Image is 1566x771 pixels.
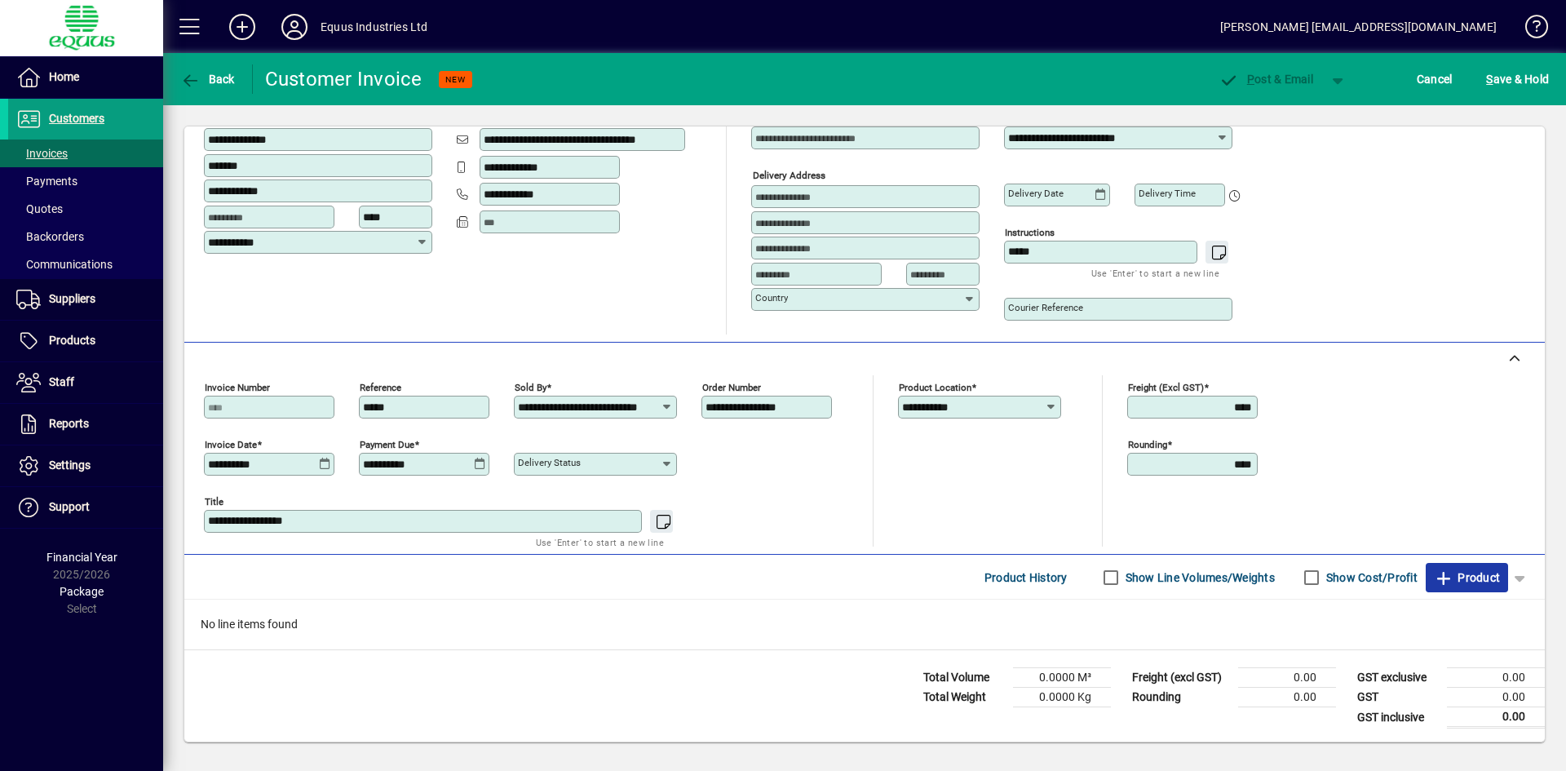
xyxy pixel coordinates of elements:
div: Customer Invoice [265,66,422,92]
td: 0.00 [1447,688,1545,707]
td: 0.00 [1238,668,1336,688]
mat-label: Freight (excl GST) [1128,382,1204,393]
div: No line items found [184,600,1545,649]
span: Package [60,585,104,598]
mat-label: Delivery status [518,457,581,468]
span: S [1486,73,1493,86]
a: Knowledge Base [1513,3,1546,56]
span: ave & Hold [1486,66,1549,92]
mat-label: Instructions [1005,227,1055,238]
app-page-header-button: Back [163,64,253,94]
mat-label: Sold by [515,382,546,393]
button: Back [176,64,239,94]
mat-label: Delivery time [1139,188,1196,199]
td: Rounding [1124,688,1238,707]
span: Payments [16,175,77,188]
button: Cancel [1413,64,1457,94]
a: Staff [8,362,163,403]
span: Home [49,70,79,83]
mat-label: Country [755,292,788,304]
a: Settings [8,445,163,486]
span: ost & Email [1219,73,1313,86]
span: NEW [445,74,466,85]
div: [PERSON_NAME] [EMAIL_ADDRESS][DOMAIN_NAME] [1220,14,1497,40]
span: Settings [49,459,91,472]
mat-label: Payment due [360,439,414,450]
td: GST [1349,688,1447,707]
td: 0.00 [1238,688,1336,707]
label: Show Line Volumes/Weights [1122,569,1275,586]
span: Staff [49,375,74,388]
span: Backorders [16,230,84,243]
a: Products [8,321,163,361]
span: Cancel [1417,66,1453,92]
span: P [1247,73,1254,86]
td: GST exclusive [1349,668,1447,688]
mat-label: Product location [899,382,971,393]
a: Communications [8,250,163,278]
mat-label: Courier Reference [1008,302,1083,313]
div: Equus Industries Ltd [321,14,428,40]
td: GST inclusive [1349,707,1447,728]
a: Reports [8,404,163,445]
button: Copy to Delivery address [410,100,436,126]
a: Quotes [8,195,163,223]
span: Customers [49,112,104,125]
mat-label: Invoice date [205,439,257,450]
mat-label: Invoice number [205,382,270,393]
td: 0.0000 M³ [1013,668,1111,688]
mat-label: Rounding [1128,439,1167,450]
mat-label: Title [205,496,223,507]
span: Products [49,334,95,347]
span: Suppliers [49,292,95,305]
mat-label: Reference [360,382,401,393]
td: 0.00 [1447,668,1545,688]
span: Invoices [16,147,68,160]
mat-label: Delivery date [1008,188,1064,199]
a: Payments [8,167,163,195]
label: Show Cost/Profit [1323,569,1418,586]
a: Home [8,57,163,98]
button: Product History [978,563,1074,592]
td: Freight (excl GST) [1124,668,1238,688]
span: Communications [16,258,113,271]
span: Reports [49,417,89,430]
button: Add [216,12,268,42]
mat-label: Order number [702,382,761,393]
span: Product [1434,565,1500,591]
span: Support [49,500,90,513]
td: Total Volume [915,668,1013,688]
a: Support [8,487,163,528]
button: Save & Hold [1482,64,1553,94]
button: Post & Email [1210,64,1321,94]
mat-hint: Use 'Enter' to start a new line [536,533,664,552]
span: Quotes [16,202,63,215]
span: Financial Year [46,551,117,564]
td: Total Weight [915,688,1013,707]
td: 0.00 [1447,707,1545,728]
span: Product History [984,565,1068,591]
a: Invoices [8,140,163,167]
mat-hint: Use 'Enter' to start a new line [1091,264,1219,282]
a: Backorders [8,223,163,250]
button: Profile [268,12,321,42]
a: Suppliers [8,279,163,320]
td: 0.0000 Kg [1013,688,1111,707]
span: Back [180,73,235,86]
button: Product [1426,563,1508,592]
